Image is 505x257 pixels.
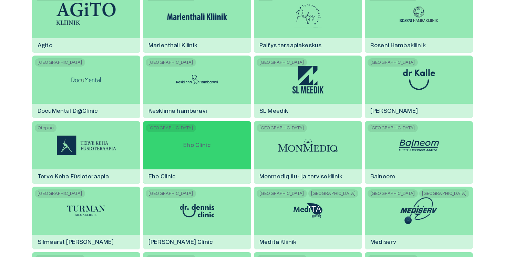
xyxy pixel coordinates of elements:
[143,121,251,184] a: [GEOGRAPHIC_DATA]Eho ClinicEho Clinic
[393,4,445,24] img: Roseni Hambakliinik logo
[365,56,473,118] a: [GEOGRAPHIC_DATA]dr Kalle logo[PERSON_NAME]
[254,167,348,186] h6: Monmediq ilu- ja tervisekliinik
[32,167,115,186] h6: Terve Keha Füsioteraapia
[32,36,58,55] h6: Agito
[143,102,213,120] h6: Kesklinna hambaravi
[257,124,307,132] span: [GEOGRAPHIC_DATA]
[365,102,423,120] h6: [PERSON_NAME]
[56,2,116,26] img: Agito logo
[365,233,402,251] h6: Mediserv
[143,36,203,55] h6: Marienthali Kliinik
[32,121,140,184] a: OtepääTerve Keha Füsioteraapia logoTerve Keha Füsioteraapia
[365,121,473,184] a: [GEOGRAPHIC_DATA]Balneom logoBalneom
[368,58,418,67] span: [GEOGRAPHIC_DATA]
[35,58,85,67] span: [GEOGRAPHIC_DATA]
[178,136,216,155] p: Eho Clinic
[32,56,140,118] a: [GEOGRAPHIC_DATA] DocuMental DigiClinic logoDocuMental DigiClinic
[278,139,338,152] img: Monmediq ilu- ja tervisekliinik logo
[257,58,307,67] span: [GEOGRAPHIC_DATA]
[257,189,307,198] span: [GEOGRAPHIC_DATA]
[146,189,196,198] span: [GEOGRAPHIC_DATA]
[143,233,218,251] h6: [PERSON_NAME] Clinic
[171,69,223,90] img: Kesklinna hambaravi logo
[35,124,56,132] span: Otepää
[393,135,445,156] img: Balneom logo
[146,124,196,132] span: [GEOGRAPHIC_DATA]
[254,56,362,118] a: [GEOGRAPHIC_DATA]SL Meedik logoSL Meedik
[32,187,140,249] a: [GEOGRAPHIC_DATA]Silmaarst Krista Turman logoSilmaarst [PERSON_NAME]
[399,197,439,225] img: Mediserv logo
[254,102,293,120] h6: SL Meedik
[254,121,362,184] a: [GEOGRAPHIC_DATA]Monmediq ilu- ja tervisekliinik logoMonmediq ilu- ja tervisekliinik
[60,200,112,221] img: Silmaarst Krista Turman logo
[254,187,362,249] a: [GEOGRAPHIC_DATA][GEOGRAPHIC_DATA]Medita Kliinik logoMedita Kliinik
[282,200,334,221] img: Medita Kliinik logo
[35,189,85,198] span: [GEOGRAPHIC_DATA]
[56,135,116,156] img: Terve Keha Füsioteraapia logo
[308,189,359,198] span: [GEOGRAPHIC_DATA]
[146,58,196,67] span: [GEOGRAPHIC_DATA]
[32,102,103,120] h6: DocuMental DigiClinic
[143,167,182,186] h6: Eho Clinic
[32,233,119,251] h6: Silmaarst [PERSON_NAME]
[143,187,251,249] a: [GEOGRAPHIC_DATA]Dr. Dennis Clinic logo[PERSON_NAME] Clinic
[365,36,431,55] h6: Roseni Hambakliinik
[294,0,322,28] img: Paifys teraapiakeskus logo
[365,187,473,249] a: [GEOGRAPHIC_DATA][GEOGRAPHIC_DATA]Mediserv logoMediserv
[403,69,435,90] img: dr Kalle logo
[254,36,327,55] h6: Paifys teraapiakeskus
[171,200,223,221] img: Dr. Dennis Clinic logo
[254,233,302,251] h6: Medita Kliinik
[368,189,418,198] span: [GEOGRAPHIC_DATA]
[368,124,418,132] span: [GEOGRAPHIC_DATA]
[292,66,323,93] img: SL Meedik logo
[167,6,227,22] img: Marienthali Kliinik logo
[143,56,251,118] a: [GEOGRAPHIC_DATA]Kesklinna hambaravi logoKesklinna hambaravi
[419,189,470,198] span: [GEOGRAPHIC_DATA]
[69,66,103,93] img: DocuMental DigiClinic logo
[365,167,401,186] h6: Balneom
